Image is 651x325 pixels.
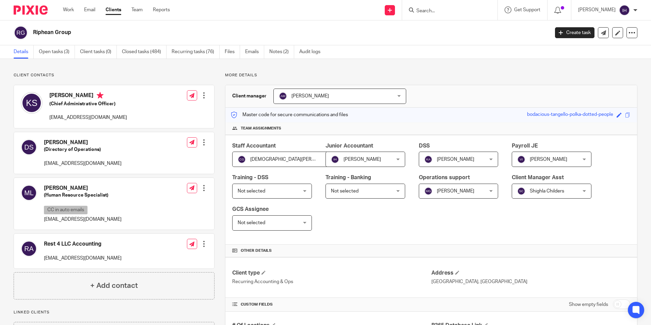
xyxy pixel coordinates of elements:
a: Audit logs [299,45,325,59]
p: Client contacts [14,73,215,78]
img: Pixie [14,5,48,15]
h4: [PERSON_NAME] [44,185,122,192]
span: [DEMOGRAPHIC_DATA][PERSON_NAME] [250,157,339,162]
span: [PERSON_NAME] [437,157,474,162]
span: Shighla Childers [530,189,564,194]
img: svg%3E [279,92,287,100]
h5: (Chief Administrative Officer) [49,100,127,107]
img: svg%3E [517,187,525,195]
p: [PERSON_NAME] [578,6,616,13]
h5: (Human Resource Specialist) [44,192,122,199]
h4: [PERSON_NAME] [44,139,122,146]
p: [GEOGRAPHIC_DATA], [GEOGRAPHIC_DATA] [431,278,630,285]
span: DSS [419,143,430,149]
h4: [PERSON_NAME] [49,92,127,100]
p: More details [225,73,637,78]
img: svg%3E [21,185,37,201]
span: Other details [241,248,272,253]
span: Training - Banking [325,175,371,180]
a: Reports [153,6,170,13]
span: Get Support [514,7,540,12]
p: [EMAIL_ADDRESS][DOMAIN_NAME] [44,255,122,262]
h4: CUSTOM FIELDS [232,302,431,307]
a: Clients [106,6,121,13]
a: Closed tasks (484) [122,45,166,59]
span: Not selected [331,189,359,194]
img: svg%3E [14,26,28,40]
span: Training - DSS [232,175,268,180]
h5: (Directory of Operations) [44,146,122,153]
span: Team assignments [241,126,281,131]
h4: + Add contact [90,280,138,291]
span: Staff Accountant [232,143,276,149]
h4: Client type [232,269,431,277]
p: Recurring Accounting & Ops [232,278,431,285]
img: svg%3E [21,139,37,155]
a: Files [225,45,240,59]
a: Open tasks (3) [39,45,75,59]
h4: Address [431,269,630,277]
img: svg%3E [21,92,43,114]
span: [PERSON_NAME] [437,189,474,194]
span: Payroll JE [512,143,538,149]
span: [PERSON_NAME] [530,157,567,162]
p: CC in auto emails [44,206,88,214]
img: svg%3E [424,187,432,195]
a: Notes (2) [269,45,294,59]
h3: Client manager [232,93,267,99]
span: Client Manager Asst [512,175,564,180]
p: Master code for secure communications and files [231,111,348,118]
label: Show empty fields [569,301,608,308]
span: Operations support [419,175,470,180]
a: Client tasks (0) [80,45,117,59]
a: Details [14,45,34,59]
input: Search [416,8,477,14]
div: bodacious-tangello-polka-dotted-people [527,111,613,119]
img: svg%3E [424,155,432,164]
span: Not selected [238,220,265,225]
a: Email [84,6,95,13]
h4: Rest 4 LLC Accounting [44,241,122,248]
p: Linked clients [14,310,215,315]
p: [EMAIL_ADDRESS][DOMAIN_NAME] [44,216,122,223]
p: [EMAIL_ADDRESS][DOMAIN_NAME] [49,114,127,121]
span: [PERSON_NAME] [344,157,381,162]
a: Team [131,6,143,13]
span: Junior Accountant [325,143,373,149]
a: Create task [555,27,594,38]
img: svg%3E [517,155,525,164]
p: [EMAIL_ADDRESS][DOMAIN_NAME] [44,160,122,167]
img: svg%3E [21,241,37,257]
a: Work [63,6,74,13]
img: svg%3E [619,5,630,16]
h2: Riphean Group [33,29,442,36]
i: Primary [97,92,104,99]
span: [PERSON_NAME] [291,94,329,98]
a: Emails [245,45,264,59]
img: svg%3E [238,155,246,164]
span: Not selected [238,189,265,194]
a: Recurring tasks (76) [172,45,220,59]
span: GCS Assignee [232,206,269,212]
img: svg%3E [331,155,339,164]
